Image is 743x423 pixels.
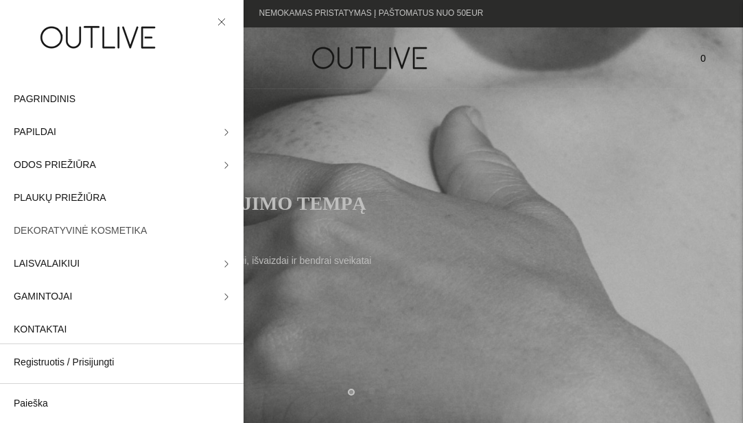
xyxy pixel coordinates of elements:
span: KONTAKTAI [14,322,67,338]
span: DEKORATYVINĖ KOSMETIKA [14,223,147,239]
span: PAPILDAI [14,124,56,141]
span: ODOS PRIEŽIŪRA [14,157,96,173]
img: OUTLIVE [14,14,185,61]
span: LAISVALAIKIUI [14,256,80,272]
span: GAMINTOJAI [14,289,72,305]
span: PLAUKŲ PRIEŽIŪRA [14,190,106,206]
span: PAGRINDINIS [14,91,75,108]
